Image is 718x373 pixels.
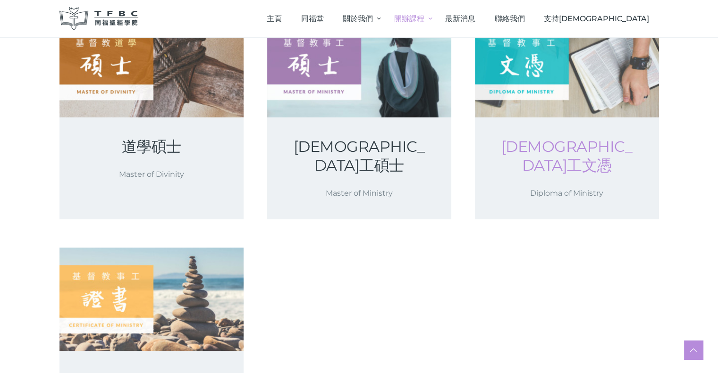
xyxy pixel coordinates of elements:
[333,5,384,33] a: 關於我們
[544,14,649,23] span: 支持[DEMOGRAPHIC_DATA]
[445,14,475,23] span: 最新消息
[267,14,282,23] span: 主頁
[684,340,703,359] a: Scroll to top
[82,168,221,181] p: Master of Divinity
[291,5,333,33] a: 同福堂
[498,187,636,199] p: Diploma of Ministry
[384,5,435,33] a: 開辦課程
[495,14,525,23] span: 聯絡我們
[301,14,324,23] span: 同福堂
[257,5,292,33] a: 主頁
[343,14,373,23] span: 關於我們
[534,5,659,33] a: 支持[DEMOGRAPHIC_DATA]
[290,137,429,175] a: [DEMOGRAPHIC_DATA]工碩士
[59,7,139,30] img: 同福聖經學院 TFBC
[290,187,429,199] p: Master of Ministry
[436,5,485,33] a: 最新消息
[394,14,424,23] span: 開辦課程
[82,137,221,156] a: 道學碩士
[498,137,636,175] a: [DEMOGRAPHIC_DATA]工文憑
[485,5,534,33] a: 聯絡我們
